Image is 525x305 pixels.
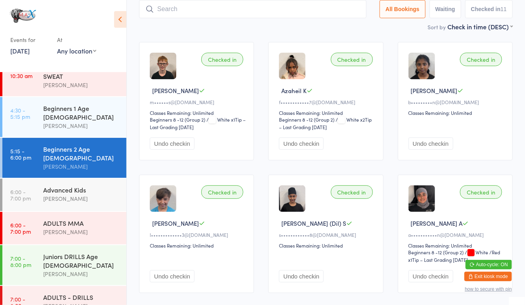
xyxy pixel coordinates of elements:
[460,185,502,199] div: Checked in
[281,219,346,227] span: [PERSON_NAME] (Dil) S
[279,137,324,150] button: Undo checkin
[2,138,126,178] a: 5:15 -6:00 pmBeginners 2 Age [DEMOGRAPHIC_DATA][PERSON_NAME]
[43,162,120,171] div: [PERSON_NAME]
[10,222,31,234] time: 6:00 - 7:00 pm
[500,6,507,12] div: 11
[150,53,176,79] img: image1730308868.png
[152,86,199,95] span: [PERSON_NAME]
[150,137,195,150] button: Undo checkin
[409,53,435,79] img: image1749665324.png
[464,272,512,281] button: Exit kiosk mode
[2,245,126,285] a: 7:00 -8:00 pmJuniors DRILLS Age [DEMOGRAPHIC_DATA][PERSON_NAME]
[43,185,120,194] div: Advanced Kids
[150,242,246,249] div: Classes Remaining: Unlimited
[10,255,31,268] time: 7:00 - 8:00 pm
[150,231,246,238] div: l•••••••••••••3@[DOMAIN_NAME]
[466,260,512,269] button: Auto-cycle: ON
[43,80,120,90] div: [PERSON_NAME]
[150,109,246,116] div: Classes Remaining: Unlimited
[10,46,30,55] a: [DATE]
[279,53,305,79] img: image1730313150.png
[152,219,199,227] span: [PERSON_NAME]
[10,148,31,160] time: 5:15 - 6:00 pm
[43,227,120,236] div: [PERSON_NAME]
[2,179,126,211] a: 6:00 -7:00 pmAdvanced Kids[PERSON_NAME]
[465,286,512,292] button: how to secure with pin
[10,107,30,120] time: 4:30 - 5:15 pm
[2,56,126,96] a: 9:30 -10:30 amADULTS STRENGTH & SWEAT[PERSON_NAME]
[409,185,435,212] img: image1721668335.png
[279,231,375,238] div: s••••••••••••8@[DOMAIN_NAME]
[409,270,453,282] button: Undo checkin
[331,185,373,199] div: Checked in
[460,53,502,66] div: Checked in
[409,249,464,255] div: Beginners 8 -12 (Group 2)
[411,86,458,95] span: [PERSON_NAME]
[8,6,38,25] img: MAX Training Academy Ltd
[43,269,120,278] div: [PERSON_NAME]
[57,33,96,46] div: At
[281,86,307,95] span: Azaheil K
[2,212,126,244] a: 6:00 -7:00 pmADULTS MMA[PERSON_NAME]
[428,23,446,31] label: Sort by
[409,231,504,238] div: a•••••••••••n@[DOMAIN_NAME]
[201,53,243,66] div: Checked in
[43,252,120,269] div: Juniors DRILLS Age [DEMOGRAPHIC_DATA]
[201,185,243,199] div: Checked in
[447,22,513,31] div: Check in time (DESC)
[409,99,504,105] div: b•••••••••n@[DOMAIN_NAME]
[43,293,120,301] div: ADULTS - DRILLS
[43,194,120,203] div: [PERSON_NAME]
[150,270,195,282] button: Undo checkin
[279,99,375,105] div: f••••••••••••7@[DOMAIN_NAME]
[2,97,126,137] a: 4:30 -5:15 pmBeginners 1 Age [DEMOGRAPHIC_DATA][PERSON_NAME]
[279,109,375,116] div: Classes Remaining: Unlimited
[150,185,176,212] img: image1752921955.png
[150,99,246,105] div: m••••••s@[DOMAIN_NAME]
[43,145,120,162] div: Beginners 2 Age [DEMOGRAPHIC_DATA]
[411,219,463,227] span: [PERSON_NAME] A
[409,242,504,249] div: Classes Remaining: Unlimited
[43,219,120,227] div: ADULTS MMA
[279,185,305,212] img: image1743610836.png
[331,53,373,66] div: Checked in
[43,121,120,130] div: [PERSON_NAME]
[150,116,205,123] div: Beginners 8 -12 (Group 2)
[409,109,504,116] div: Classes Remaining: Unlimited
[409,137,453,150] button: Undo checkin
[10,33,49,46] div: Events for
[279,116,334,123] div: Beginners 8 -12 (Group 2)
[57,46,96,55] div: Any location
[279,270,324,282] button: Undo checkin
[279,242,375,249] div: Classes Remaining: Unlimited
[10,189,31,201] time: 6:00 - 7:00 pm
[10,66,32,79] time: 9:30 - 10:30 am
[43,104,120,121] div: Beginners 1 Age [DEMOGRAPHIC_DATA]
